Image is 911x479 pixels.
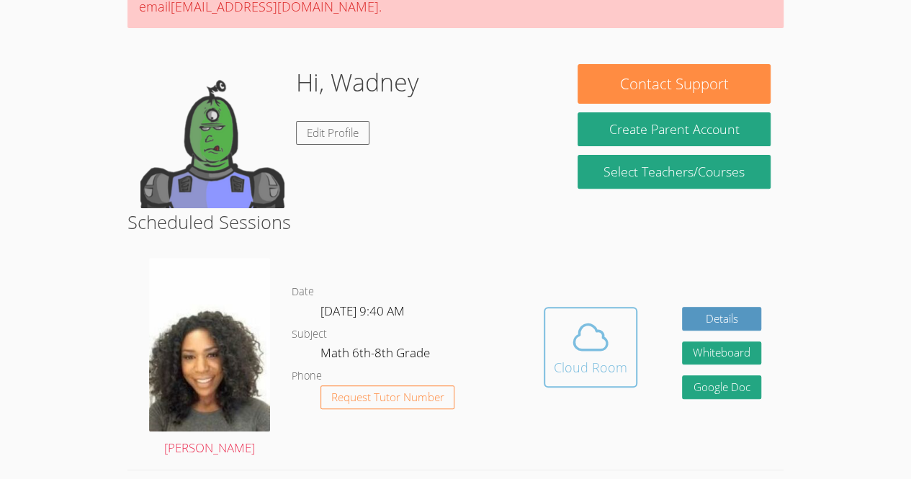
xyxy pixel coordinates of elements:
img: default.png [140,64,284,208]
h2: Scheduled Sessions [127,208,784,236]
a: Edit Profile [296,121,369,145]
a: [PERSON_NAME] [149,258,270,459]
span: [DATE] 9:40 AM [320,303,405,319]
button: Whiteboard [682,341,761,365]
a: Google Doc [682,375,761,399]
h1: Hi, Wadney [296,64,419,101]
dt: Subject [292,326,327,344]
span: Request Tutor Number [331,392,444,403]
button: Cloud Room [544,307,637,388]
button: Contact Support [578,64,770,104]
div: Cloud Room [554,357,627,377]
img: avatar.png [149,258,270,431]
a: Select Teachers/Courses [578,155,770,189]
button: Create Parent Account [578,112,770,146]
dt: Date [292,283,314,301]
button: Request Tutor Number [320,385,455,409]
dt: Phone [292,367,322,385]
dd: Math 6th-8th Grade [320,343,433,367]
a: Details [682,307,761,331]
